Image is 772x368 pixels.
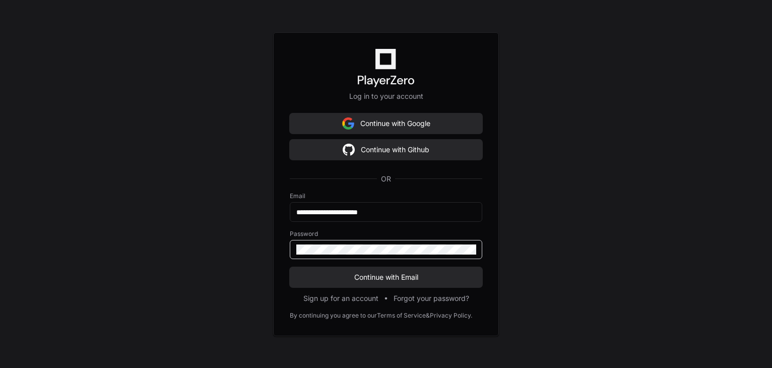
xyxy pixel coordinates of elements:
button: Continue with Github [290,140,482,160]
div: By continuing you agree to our [290,312,377,320]
button: Sign up for an account [303,293,378,303]
span: OR [377,174,395,184]
label: Email [290,192,482,200]
button: Continue with Email [290,267,482,287]
div: & [426,312,430,320]
img: Sign in with google [343,140,355,160]
label: Password [290,230,482,238]
a: Privacy Policy. [430,312,472,320]
p: Log in to your account [290,91,482,101]
button: Continue with Google [290,113,482,134]
button: Forgot your password? [394,293,469,303]
span: Continue with Email [290,272,482,282]
img: Sign in with google [342,113,354,134]
a: Terms of Service [377,312,426,320]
